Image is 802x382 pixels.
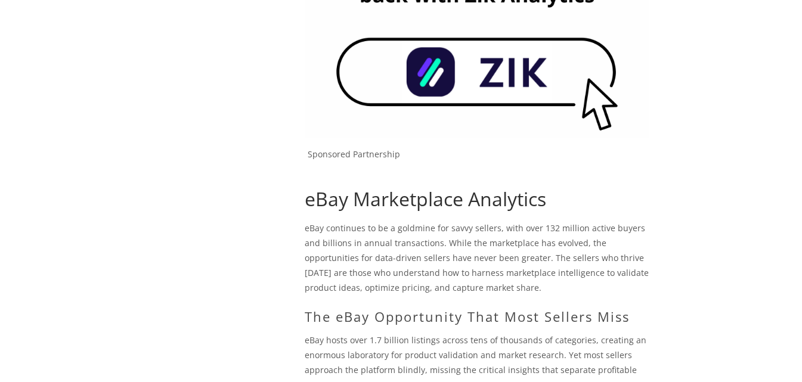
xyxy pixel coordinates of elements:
h2: The eBay Opportunity That Most Sellers Miss [305,309,649,324]
h1: eBay Marketplace Analytics [305,188,649,210]
p: eBay continues to be a goldmine for savvy sellers, with over 132 million active buyers and billio... [305,220,649,296]
p: Sponsored Partnership [308,149,649,160]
